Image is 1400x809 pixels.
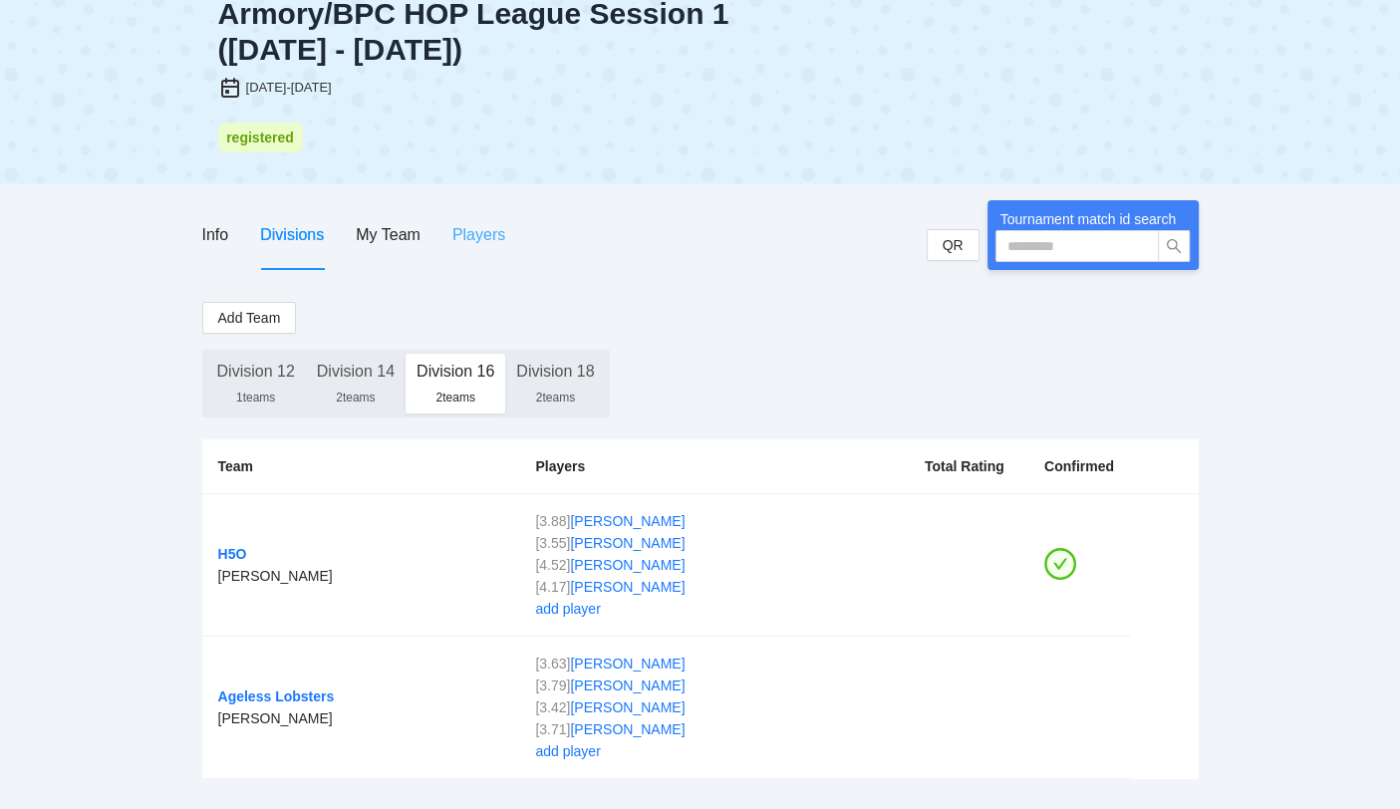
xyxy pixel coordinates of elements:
a: [PERSON_NAME] [570,535,685,551]
span: search [1159,238,1189,254]
div: 1 teams [217,390,295,405]
div: Confirmed [1044,455,1114,477]
div: [ 3.42 ] [535,696,893,718]
div: Players [452,222,505,247]
div: Division 16 [417,354,494,390]
div: Division 14 [317,354,395,390]
div: [ 3.63 ] [535,653,893,674]
a: H5O [218,546,247,562]
div: [ 3.79 ] [535,674,893,696]
div: Info [202,222,229,247]
div: Total Rating [925,455,1012,477]
span: Add Team [218,307,281,329]
a: [PERSON_NAME] [570,699,685,715]
div: 2 teams [417,390,494,405]
button: Add Team [202,302,297,334]
span: check-circle [1044,548,1076,580]
a: [PERSON_NAME] [570,579,685,595]
div: [ 3.71 ] [535,718,893,740]
div: [PERSON_NAME] [218,707,504,729]
span: QR [943,234,964,256]
div: [ 3.88 ] [535,510,893,532]
div: 2 teams [516,390,594,405]
div: Team [218,455,504,477]
div: Division 18 [516,354,594,390]
a: [PERSON_NAME] [570,513,685,529]
div: [DATE]-[DATE] [246,78,332,98]
a: Ageless Lobsters [218,688,335,704]
div: [ 4.52 ] [535,554,893,576]
div: [PERSON_NAME] [218,565,504,587]
a: [PERSON_NAME] [570,721,685,737]
div: Division 12 [217,354,295,390]
a: [PERSON_NAME] [570,557,685,573]
a: [PERSON_NAME] [570,656,685,672]
button: search [1158,230,1190,262]
a: add player [535,601,600,617]
div: Divisions [260,222,324,247]
button: QR [927,229,980,261]
div: 2 teams [317,390,395,405]
a: [PERSON_NAME] [570,677,685,693]
div: My Team [356,222,420,247]
div: [ 3.55 ] [535,532,893,554]
div: registered [224,127,297,148]
div: Tournament match id search [995,208,1191,230]
a: add player [535,743,600,759]
div: [ 4.17 ] [535,576,893,598]
div: Players [535,455,893,477]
